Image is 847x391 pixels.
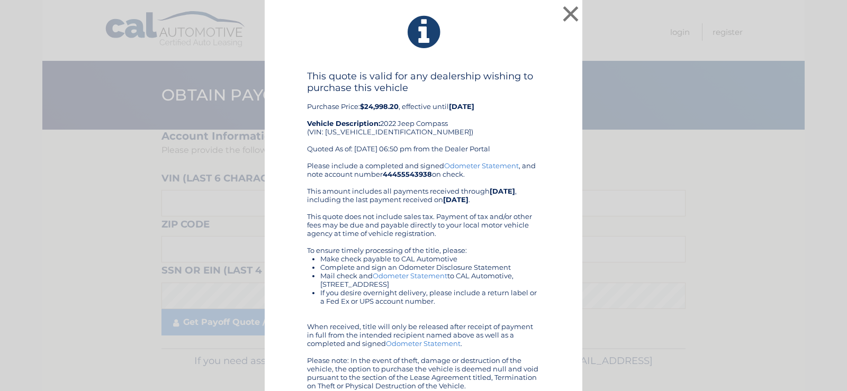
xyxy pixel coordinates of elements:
strong: Vehicle Description: [307,119,380,128]
div: Purchase Price: , effective until 2022 Jeep Compass (VIN: [US_VEHICLE_IDENTIFICATION_NUMBER]) Quo... [307,70,540,161]
h4: This quote is valid for any dealership wishing to purchase this vehicle [307,70,540,94]
li: If you desire overnight delivery, please include a return label or a Fed Ex or UPS account number. [320,288,540,305]
li: Make check payable to CAL Automotive [320,254,540,263]
b: [DATE] [490,187,515,195]
a: Odometer Statement [444,161,519,170]
li: Complete and sign an Odometer Disclosure Statement [320,263,540,271]
b: 44455543938 [383,170,432,178]
li: Mail check and to CAL Automotive, [STREET_ADDRESS] [320,271,540,288]
b: $24,998.20 [360,102,399,111]
button: × [560,3,581,24]
b: [DATE] [449,102,474,111]
b: [DATE] [443,195,468,204]
a: Odometer Statement [386,339,461,348]
a: Odometer Statement [373,271,447,280]
div: Please include a completed and signed , and note account number on check. This amount includes al... [307,161,540,390]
